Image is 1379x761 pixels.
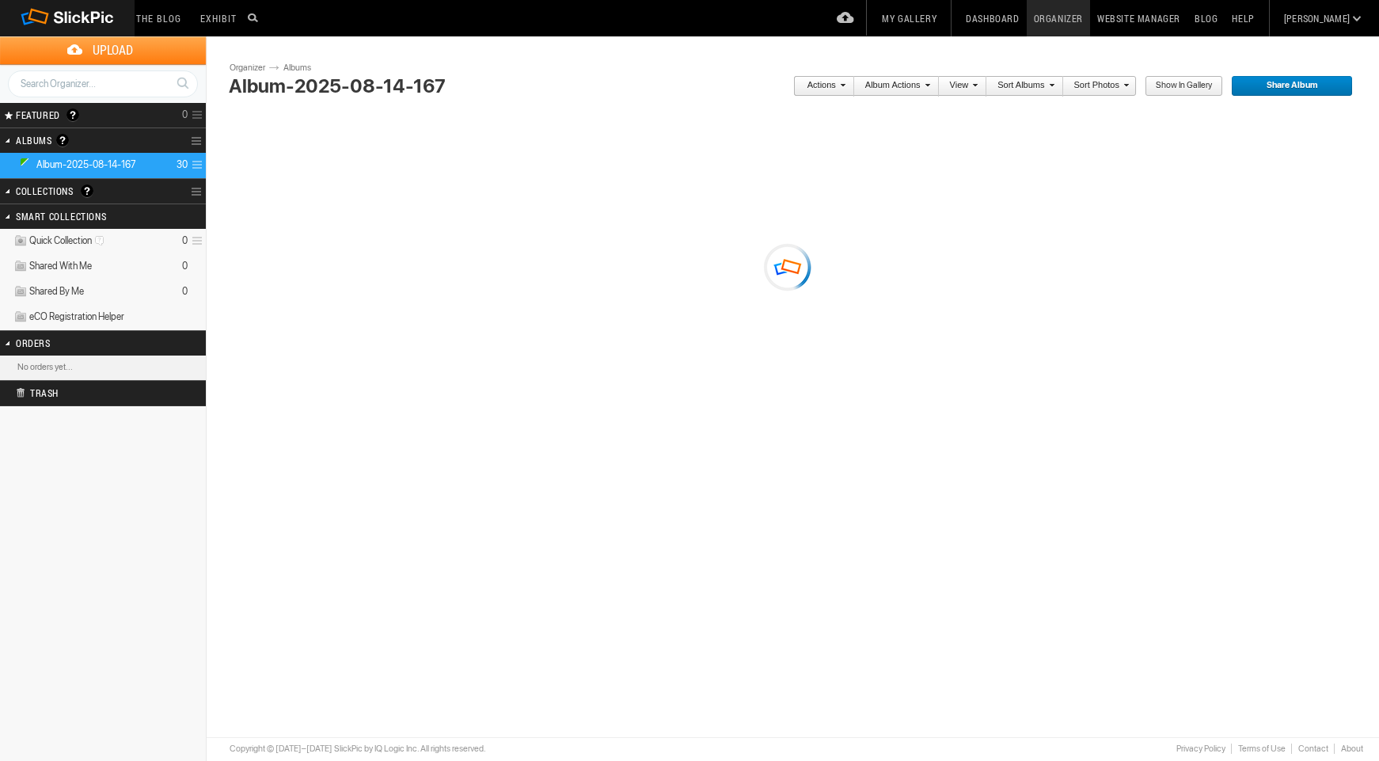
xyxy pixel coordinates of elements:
[16,179,149,203] h2: Collections
[2,158,17,170] a: Collapse
[8,70,198,97] input: Search Organizer...
[1145,76,1212,97] span: Show in Gallery
[13,260,28,273] img: ico_album_coll.png
[1145,76,1223,97] a: Show in Gallery
[279,62,327,74] a: Albums
[1334,744,1363,754] a: About
[13,310,28,324] img: ico_album_coll.png
[1169,744,1231,754] a: Privacy Policy
[16,331,149,355] h2: Orders
[19,36,206,64] span: Upload
[13,285,28,299] img: ico_album_coll.png
[1231,744,1291,754] a: Terms of Use
[29,285,84,298] span: Shared By Me
[751,238,824,295] div: Loading ...
[191,181,206,203] a: Collection Options
[16,128,149,153] h2: Albums
[13,234,28,248] img: ico_album_quick.png
[793,76,845,97] a: Actions
[17,362,73,372] b: No orders yet...
[939,76,978,97] a: View
[29,234,109,247] span: Quick Collection
[29,260,92,272] span: Shared With Me
[1063,76,1129,97] a: Sort Photos
[168,70,197,97] a: Search
[36,158,136,171] span: Album-2025-08-14-167
[986,76,1054,97] a: Sort Albums
[1291,744,1334,754] a: Contact
[13,158,35,172] ins: Public Album
[1231,76,1342,97] span: Share Album
[16,204,149,228] h2: Smart Collections
[11,108,60,121] span: FEATURED
[230,743,486,755] div: Copyright © [DATE]–[DATE] SlickPic by IQ Logic Inc. All rights reserved.
[245,8,264,27] input: Search photos on SlickPic...
[854,76,930,97] a: Album Actions
[16,381,163,405] h2: Trash
[29,310,124,323] span: eCO Registration Helper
